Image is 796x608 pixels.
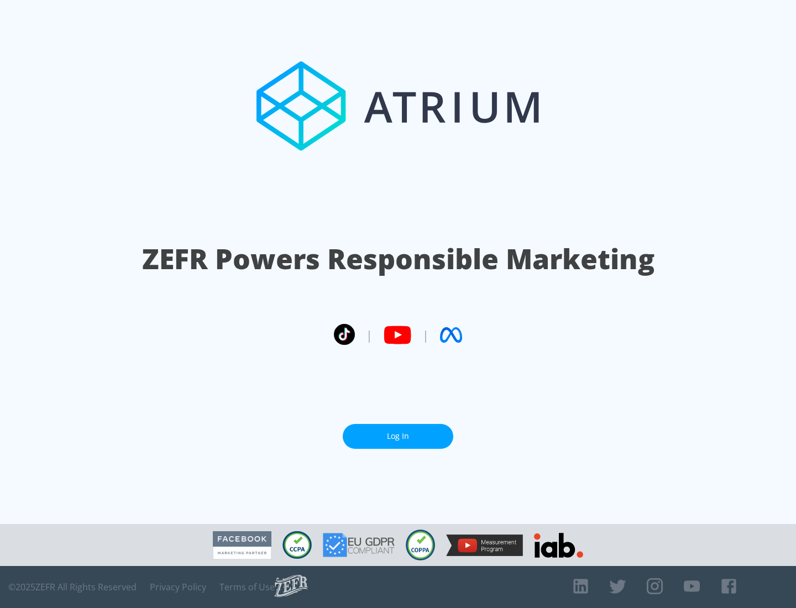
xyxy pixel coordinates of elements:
span: © 2025 ZEFR All Rights Reserved [8,581,137,593]
span: | [422,327,429,343]
img: GDPR Compliant [323,533,395,557]
a: Terms of Use [219,581,275,593]
h1: ZEFR Powers Responsible Marketing [142,240,654,278]
img: COPPA Compliant [406,530,435,560]
img: CCPA Compliant [282,531,312,559]
a: Privacy Policy [150,581,206,593]
img: Facebook Marketing Partner [213,531,271,559]
a: Log In [343,424,453,449]
img: IAB [534,533,583,558]
img: YouTube Measurement Program [446,534,523,556]
span: | [366,327,373,343]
